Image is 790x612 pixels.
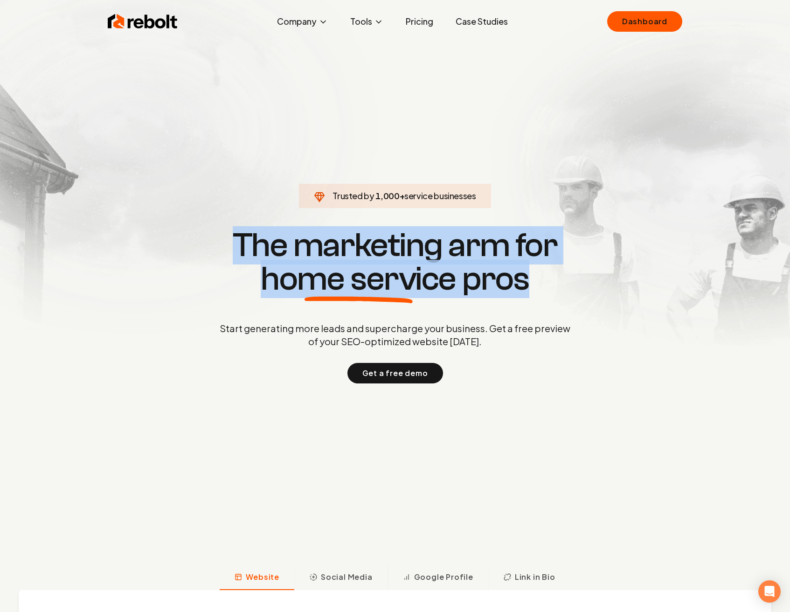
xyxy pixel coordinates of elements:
button: Google Profile [388,566,488,590]
a: Case Studies [448,12,515,31]
button: Company [270,12,335,31]
a: Dashboard [607,11,682,32]
h1: The marketing arm for pros [171,229,619,296]
span: Social Media [321,571,373,583]
span: service businesses [404,190,476,201]
span: Link in Bio [515,571,555,583]
img: Rebolt Logo [108,12,178,31]
button: Link in Bio [488,566,570,590]
span: Website [246,571,279,583]
span: Trusted by [333,190,374,201]
span: 1,000 [375,189,399,202]
button: Social Media [294,566,388,590]
button: Tools [343,12,391,31]
div: Open Intercom Messenger [758,580,781,603]
span: home service [261,262,456,296]
button: Get a free demo [347,363,443,383]
p: Start generating more leads and supercharge your business. Get a free preview of your SEO-optimiz... [218,322,572,348]
button: Website [220,566,294,590]
span: + [400,190,405,201]
a: Pricing [398,12,441,31]
span: Google Profile [414,571,473,583]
